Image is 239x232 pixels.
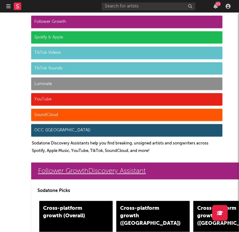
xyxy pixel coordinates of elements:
p: Sodatone Discovery Assistants help you find breaking, unsigned artists and songwriters across Spo... [32,140,222,155]
div: Cross-platform growth (Overall) [43,205,96,220]
button: 23 [213,4,218,9]
div: Cross-platform growth ([GEOGRAPHIC_DATA]) [120,205,173,227]
div: TikTok Sounds [31,62,222,75]
input: Search for artists [102,3,195,10]
div: YouTube [31,93,222,106]
div: Spotify & Apple [31,31,222,44]
div: TikTok Videos [31,47,222,59]
div: Luminate [31,78,222,90]
div: 23 [215,2,221,6]
div: Follower Growth [31,16,222,28]
div: SoundCloud [31,109,222,121]
div: OCC ([GEOGRAPHIC_DATA]) [31,124,222,137]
